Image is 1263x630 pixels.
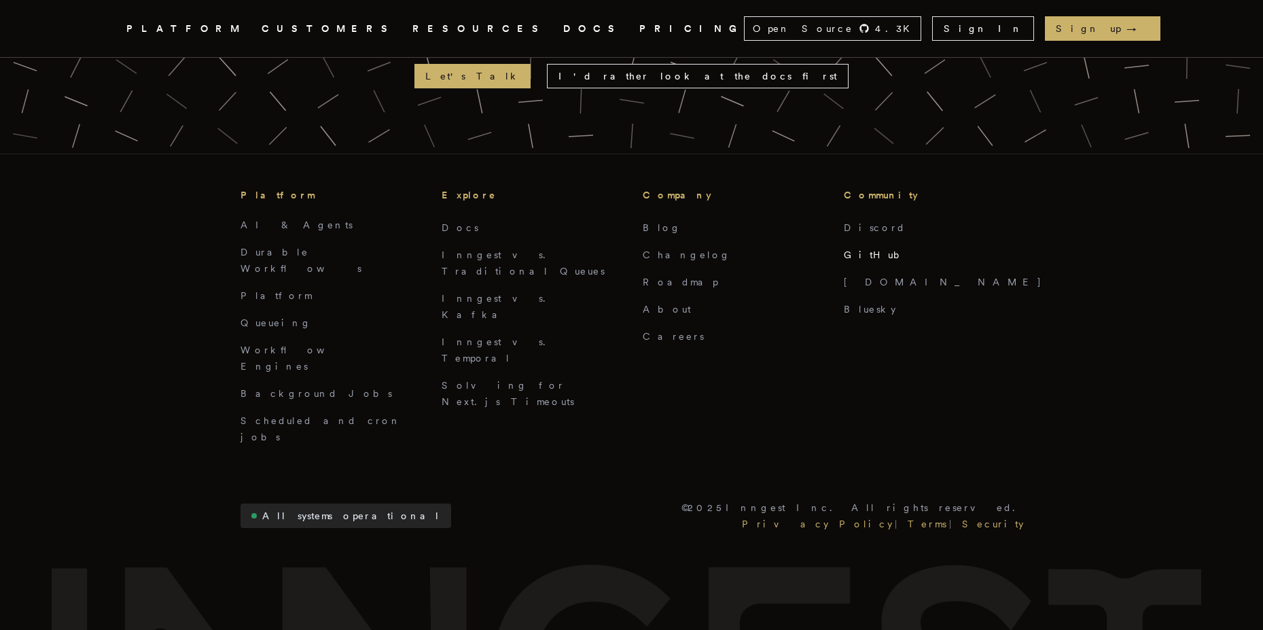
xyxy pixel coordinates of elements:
[241,317,312,328] a: Queueing
[844,187,1023,203] h3: Community
[442,336,554,364] a: Inngest vs. Temporal
[681,500,1023,516] p: © 2025 Inngest Inc. All rights reserved.
[639,20,744,37] a: PRICING
[1126,22,1150,35] span: →
[241,345,357,372] a: Workflow Engines
[844,277,1042,287] a: [DOMAIN_NAME]
[241,220,353,230] a: AI & Agents
[442,249,605,277] a: Inngest vs. Traditional Queues
[126,20,245,37] button: PLATFORM
[442,187,621,203] h3: Explore
[643,277,718,287] a: Roadmap
[875,22,918,35] span: 4.3 K
[844,222,906,233] a: Discord
[739,516,895,532] a: Privacy Policy
[262,20,396,37] a: CUSTOMERS
[932,16,1034,41] a: Sign In
[547,64,849,88] a: I'd rather look at the docs first
[412,20,547,37] button: RESOURCES
[959,516,1023,532] a: Security
[895,516,905,532] div: |
[643,331,704,342] a: Careers
[643,222,681,233] a: Blog
[241,415,402,442] a: Scheduled and cron jobs
[442,380,574,407] a: Solving for Next.js Timeouts
[241,247,361,274] a: Durable Workflows
[643,187,822,203] h3: Company
[241,388,392,399] a: Background Jobs
[442,293,554,320] a: Inngest vs. Kafka
[563,20,623,37] a: DOCS
[844,304,895,315] a: Bluesky
[643,304,691,315] a: About
[241,290,312,301] a: Platform
[905,516,949,532] a: Terms
[241,187,420,203] h3: Platform
[241,504,451,528] a: All systems operational
[414,64,531,88] a: Let's Talk
[442,222,478,233] a: Docs
[949,516,959,532] div: |
[1045,16,1160,41] a: Sign up
[753,22,853,35] span: Open Source
[643,249,731,260] a: Changelog
[844,249,908,260] a: GitHub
